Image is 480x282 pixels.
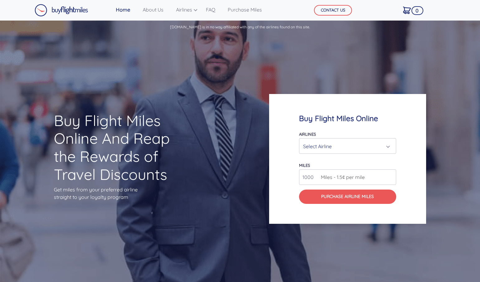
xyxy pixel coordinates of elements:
[299,190,396,204] button: Purchase Airline Miles
[203,3,218,16] a: FAQ
[225,3,264,16] a: Purchase Miles
[314,5,352,16] button: CONTACT US
[113,3,133,16] a: Home
[403,7,411,14] img: Cart
[54,112,186,183] h1: Buy Flight Miles Online And Reap the Rewards of Travel Discounts
[35,4,88,16] img: Buy Flight Miles Logo
[299,163,310,168] label: miles
[299,114,396,123] h4: Buy Flight Miles Online
[411,6,423,15] span: 0
[173,3,196,16] a: Airlines
[318,173,365,181] span: Miles - 1.5¢ per mile
[54,186,186,201] p: Get miles from your preferred airline straight to your loyalty program
[140,3,166,16] a: About Us
[35,2,88,18] a: Buy Flight Miles Logo
[299,132,316,137] label: Airlines
[299,138,396,154] button: Select Airline
[401,3,413,16] a: 0
[303,140,388,152] div: Select Airline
